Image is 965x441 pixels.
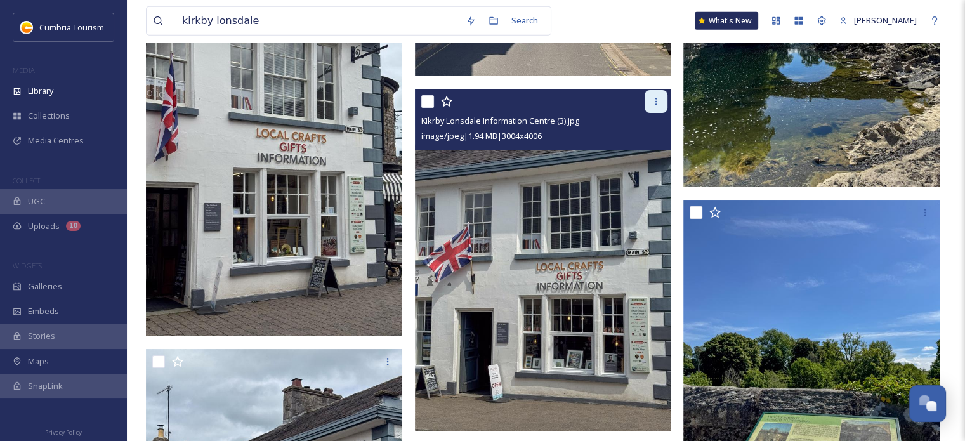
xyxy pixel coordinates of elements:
[421,130,542,142] span: image/jpeg | 1.94 MB | 3004 x 4006
[695,12,758,30] a: What's New
[28,305,59,317] span: Embeds
[28,380,63,392] span: SnapLink
[45,424,82,439] a: Privacy Policy
[28,110,70,122] span: Collections
[28,195,45,207] span: UGC
[39,22,104,33] span: Cumbria Tourism
[13,261,42,270] span: WIDGETS
[45,428,82,437] span: Privacy Policy
[854,15,917,26] span: [PERSON_NAME]
[20,21,33,34] img: images.jpg
[28,85,53,97] span: Library
[833,8,923,33] a: [PERSON_NAME]
[13,176,40,185] span: COLLECT
[28,280,62,293] span: Galleries
[176,7,459,35] input: Search your library
[421,115,579,126] span: Kikrby Lonsdale Information Centre (3).jpg
[909,385,946,422] button: Open Chat
[28,220,60,232] span: Uploads
[28,355,49,367] span: Maps
[13,65,35,75] span: MEDIA
[415,89,671,430] img: Kikrby Lonsdale Information Centre (3).jpg
[28,330,55,342] span: Stories
[505,8,544,33] div: Search
[28,135,84,147] span: Media Centres
[66,221,81,231] div: 10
